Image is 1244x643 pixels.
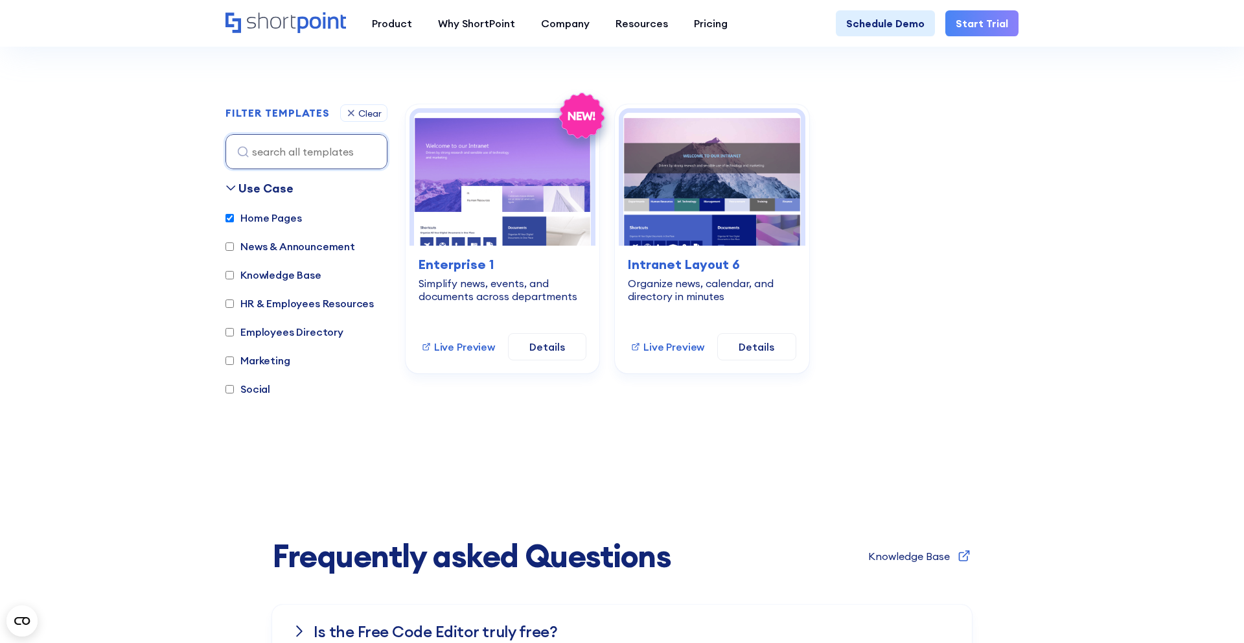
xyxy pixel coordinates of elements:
a: Knowledge Base [868,548,972,565]
a: Home [225,12,346,34]
h2: FILTER TEMPLATES [225,108,330,119]
div: Why ShortPoint [438,16,515,31]
a: Company [528,10,603,36]
a: Live Preview [421,339,495,355]
iframe: Chat Widget [1011,493,1244,643]
div: Resources [616,16,668,31]
img: Intranet Layout 6 [623,113,800,246]
a: Schedule Demo [836,10,935,36]
a: Start Trial [945,10,1019,36]
a: Why ShortPoint [425,10,528,36]
a: Pricing [681,10,741,36]
input: HR & Employees Resources [225,299,234,308]
a: Details [508,333,587,360]
input: Social [225,385,234,393]
div: Use Case [238,180,294,197]
input: Marketing [225,357,234,365]
input: Employees Directory [225,328,234,336]
input: Home Pages [225,214,234,222]
div: Knowledge Base [868,551,950,561]
input: search all templates [225,134,387,169]
div: Simplify news, events, and documents across departments [419,277,586,303]
label: Home Pages [225,210,301,226]
div: Product [372,16,412,31]
label: Knowledge Base [225,267,321,283]
a: Product [359,10,425,36]
input: News & Announcement [225,242,234,251]
div: Organize news, calendar, and directory in minutes [628,277,796,303]
a: Live Preview [630,339,704,355]
span: Frequently asked Questions [272,539,671,574]
a: Details [717,333,796,360]
img: Enterprise 1 [414,113,591,246]
h3: Is the Free Co﻿de Editor truly free? [314,623,557,640]
label: Marketing [225,353,290,368]
div: Clear [358,109,382,118]
input: Knowledge Base [225,271,234,279]
label: News & Announcement [225,239,355,254]
label: HR & Employees Resources [225,296,374,311]
button: Open CMP widget [6,605,38,637]
h3: Enterprise 1 [419,255,586,274]
div: Company [541,16,590,31]
label: Social [225,381,270,397]
a: Resources [603,10,681,36]
label: Employees Directory [225,324,343,340]
div: Pricing [694,16,728,31]
h3: Intranet Layout 6 [628,255,796,274]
